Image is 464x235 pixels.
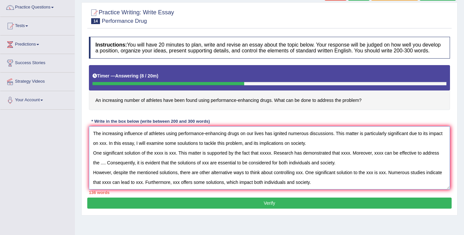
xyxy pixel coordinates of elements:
[102,18,147,24] small: Performance Drug
[92,74,158,78] h5: Timer —
[0,73,75,89] a: Strategy Videos
[89,8,174,24] h2: Practice Writing: Write Essay
[141,73,157,78] b: 8 / 20m
[91,18,100,24] span: 14
[140,73,141,78] b: (
[0,91,75,107] a: Your Account
[89,189,450,196] div: 136 words
[0,35,75,52] a: Predictions
[89,118,212,124] div: * Write in the box below (write between 200 and 300 words)
[89,37,450,59] h4: You will have 20 minutes to plan, write and revise an essay about the topic below. Your response ...
[87,198,452,209] button: Verify
[0,54,75,70] a: Success Stories
[157,73,158,78] b: )
[0,17,75,33] a: Tests
[115,73,139,78] b: Answering
[95,42,127,48] b: Instructions:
